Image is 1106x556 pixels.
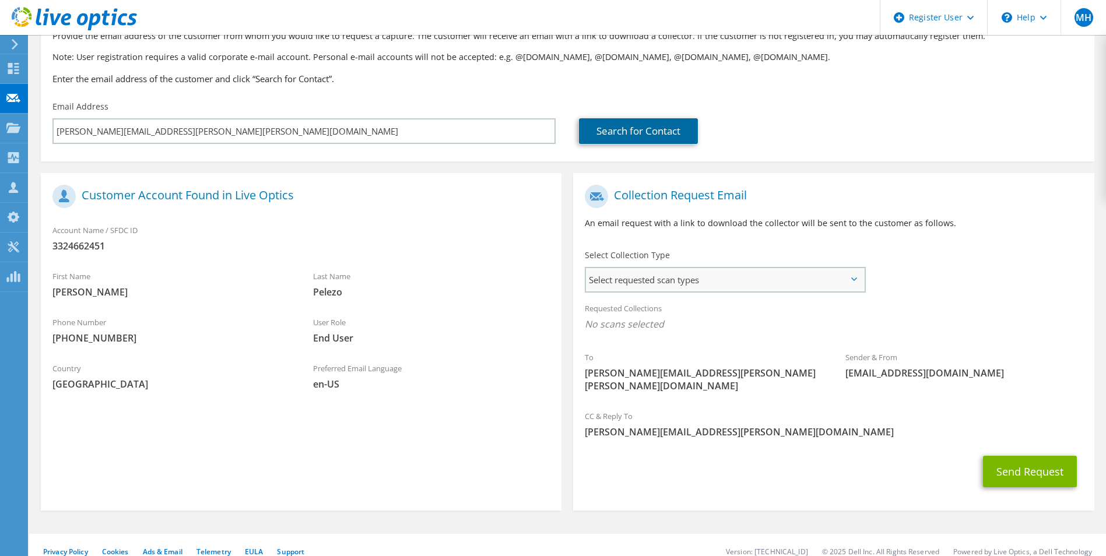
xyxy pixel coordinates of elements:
[573,296,1094,339] div: Requested Collections
[41,356,301,396] div: Country
[301,356,562,396] div: Preferred Email Language
[52,378,290,390] span: [GEOGRAPHIC_DATA]
[585,367,822,392] span: [PERSON_NAME][EMAIL_ADDRESS][PERSON_NAME][PERSON_NAME][DOMAIN_NAME]
[301,264,562,304] div: Last Name
[52,240,550,252] span: 3324662451
[834,345,1094,385] div: Sender & From
[586,268,863,291] span: Select requested scan types
[313,286,550,298] span: Pelezo
[585,425,1082,438] span: [PERSON_NAME][EMAIL_ADDRESS][PERSON_NAME][DOMAIN_NAME]
[52,72,1083,85] h3: Enter the email address of the customer and click “Search for Contact”.
[52,332,290,344] span: [PHONE_NUMBER]
[52,286,290,298] span: [PERSON_NAME]
[573,404,1094,444] div: CC & Reply To
[573,345,834,398] div: To
[52,101,108,112] label: Email Address
[301,310,562,350] div: User Role
[52,185,544,208] h1: Customer Account Found in Live Optics
[52,30,1083,43] p: Provide the email address of the customer from whom you would like to request a capture. The cust...
[585,249,670,261] label: Select Collection Type
[1075,8,1093,27] span: MH
[313,332,550,344] span: End User
[579,118,698,144] a: Search for Contact
[41,310,301,350] div: Phone Number
[845,367,1083,379] span: [EMAIL_ADDRESS][DOMAIN_NAME]
[585,318,1082,330] span: No scans selected
[313,378,550,390] span: en-US
[41,218,561,258] div: Account Name / SFDC ID
[1002,12,1012,23] svg: \n
[983,456,1077,487] button: Send Request
[585,185,1076,208] h1: Collection Request Email
[52,51,1083,64] p: Note: User registration requires a valid corporate e-mail account. Personal e-mail accounts will ...
[585,217,1082,230] p: An email request with a link to download the collector will be sent to the customer as follows.
[41,264,301,304] div: First Name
